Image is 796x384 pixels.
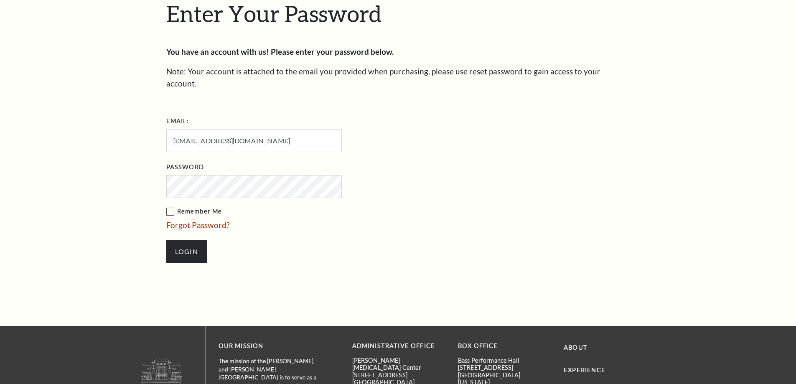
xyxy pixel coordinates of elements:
p: [STREET_ADDRESS] [458,364,551,371]
p: Administrative Office [352,341,445,351]
input: Required [166,129,342,152]
label: Email: [166,116,189,127]
strong: You have an account with us! [166,47,269,56]
p: [PERSON_NAME][MEDICAL_DATA] Center [352,357,445,371]
p: Note: Your account is attached to the email you provided when purchasing, please use reset passwo... [166,66,630,89]
p: BOX OFFICE [458,341,551,351]
a: About [564,344,587,351]
strong: Please enter your password below. [271,47,394,56]
a: Experience [564,366,605,374]
label: Remember Me [166,206,425,217]
a: Forgot Password? [166,220,230,230]
p: Bass Performance Hall [458,357,551,364]
p: [STREET_ADDRESS] [352,371,445,379]
input: Login [166,240,207,263]
p: OUR MISSION [219,341,323,351]
label: Password [166,162,204,173]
